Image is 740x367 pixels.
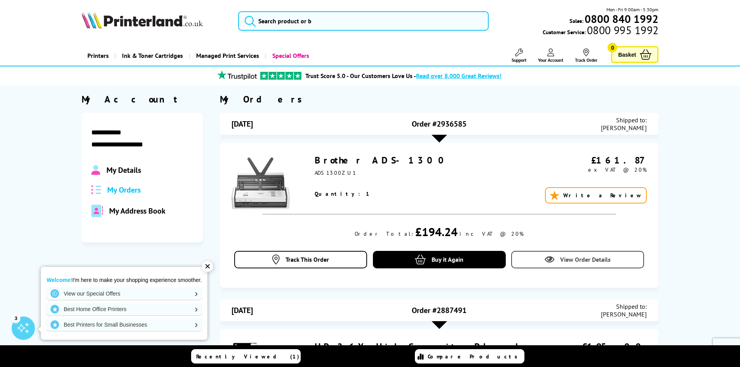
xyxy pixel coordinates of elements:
[575,49,597,63] a: Track Order
[586,26,658,34] span: 0800 995 1992
[191,349,301,364] a: Recently Viewed (1)
[47,303,202,315] a: Best Home Office Printers
[315,190,371,197] span: Quantity: 1
[547,166,647,173] div: ex VAT @ 20%
[12,314,20,322] div: 3
[260,72,301,80] img: trustpilot rating
[611,46,658,63] a: Basket 0
[512,57,526,63] span: Support
[460,230,524,237] div: inc VAT @ 20%
[82,12,229,30] a: Printerland Logo
[232,154,290,212] img: Brother ADS-1300
[618,49,636,60] span: Basket
[412,305,467,315] span: Order #2887491
[107,185,141,195] span: My Orders
[202,261,213,272] div: ✕
[265,46,315,66] a: Special Offers
[82,12,203,29] img: Printerland Logo
[232,119,253,129] span: [DATE]
[601,124,647,132] span: [PERSON_NAME]
[82,46,115,66] a: Printers
[355,230,413,237] div: Order Total:
[91,205,103,217] img: address-book-duotone-solid.svg
[547,341,647,353] div: £195.00
[315,169,547,176] div: ADS1300ZU1
[82,93,203,105] div: My Account
[109,206,165,216] span: My Address Book
[412,119,467,129] span: Order #2936585
[512,49,526,63] a: Support
[560,256,611,263] span: View Order Details
[91,185,101,194] img: all-order.svg
[547,154,647,166] div: £161.87
[601,116,647,124] span: Shipped to:
[286,256,329,263] span: Track This Order
[189,46,265,66] a: Managed Print Services
[415,224,458,239] div: £194.24
[569,17,583,24] span: Sales:
[47,277,202,284] p: I'm here to make your shopping experience smoother.
[601,310,647,318] span: [PERSON_NAME]
[608,43,617,52] span: 0
[315,154,449,166] a: Brother ADS-1300
[234,251,367,268] a: Track This Order
[122,46,183,66] span: Ink & Toner Cartridges
[47,277,72,283] strong: Welcome!
[585,12,658,26] b: 0800 840 1992
[428,353,522,360] span: Compare Products
[115,46,189,66] a: Ink & Toner Cartridges
[416,72,501,80] span: Read over 8,000 Great Reviews!
[214,70,260,80] img: trustpilot rating
[238,11,489,31] input: Search product or b
[432,256,463,263] span: Buy it Again
[415,349,524,364] a: Compare Products
[373,251,506,268] a: Buy it Again
[47,287,202,300] a: View our Special Offers
[305,72,501,80] a: Trust Score 5.0 - Our Customers Love Us -Read over 8,000 Great Reviews!
[91,165,100,175] img: Profile.svg
[538,49,563,63] a: Your Account
[196,353,299,360] span: Recently Viewed (1)
[606,6,658,13] span: Mon - Fri 9:00am - 5:30pm
[232,305,253,315] span: [DATE]
[511,251,644,268] a: View Order Details
[563,192,642,199] span: Write a Review
[220,93,658,105] div: My Orders
[47,318,202,331] a: Best Printers for Small Businesses
[106,165,141,175] span: My Details
[543,26,658,36] span: Customer Service:
[545,187,647,204] a: Write a Review
[538,57,563,63] span: Your Account
[601,303,647,310] span: Shipped to:
[583,15,658,23] a: 0800 840 1992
